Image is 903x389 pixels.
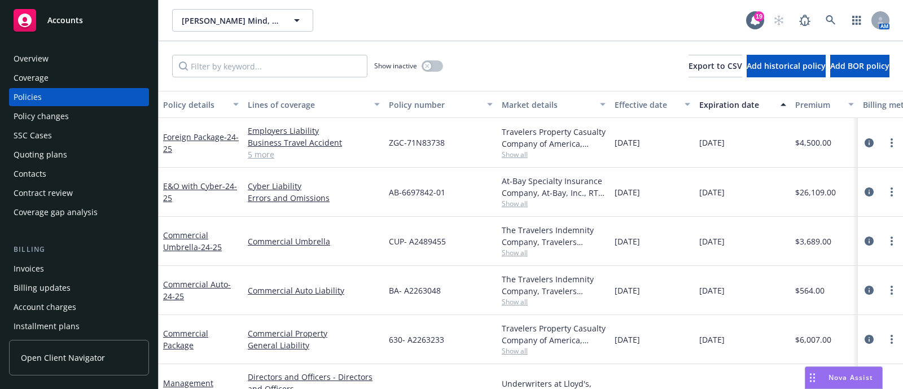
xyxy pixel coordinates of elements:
[754,11,764,21] div: 19
[805,366,883,389] button: Nova Assist
[163,132,239,154] a: Foreign Package
[14,69,49,87] div: Coverage
[689,60,742,71] span: Export to CSV
[502,273,606,297] div: The Travelers Indemnity Company, Travelers Insurance
[198,242,222,252] span: - 24-25
[14,88,42,106] div: Policies
[389,334,444,346] span: 630- A2263233
[389,186,445,198] span: AB-6697842-01
[502,99,593,111] div: Market details
[862,185,876,199] a: circleInformation
[163,181,237,203] a: E&O with Cyber
[248,339,380,351] a: General Liability
[9,146,149,164] a: Quoting plans
[862,283,876,297] a: circleInformation
[248,180,380,192] a: Cyber Liability
[795,235,831,247] span: $3,689.00
[9,50,149,68] a: Overview
[885,333,898,346] a: more
[9,317,149,335] a: Installment plans
[14,165,46,183] div: Contacts
[845,9,868,32] a: Switch app
[795,334,831,346] span: $6,007.00
[497,91,610,118] button: Market details
[795,186,836,198] span: $26,109.00
[885,185,898,199] a: more
[885,136,898,150] a: more
[795,137,831,148] span: $4,500.00
[14,107,69,125] div: Policy changes
[862,136,876,150] a: circleInformation
[163,99,226,111] div: Policy details
[389,137,445,148] span: ZGC-71N83738
[374,61,417,71] span: Show inactive
[14,260,44,278] div: Invoices
[502,175,606,199] div: At-Bay Specialty Insurance Company, At-Bay, Inc., RT Specialty Insurance Services, LLC (RSG Speci...
[9,126,149,145] a: SSC Cases
[502,199,606,208] span: Show all
[9,107,149,125] a: Policy changes
[699,334,725,346] span: [DATE]
[9,184,149,202] a: Contract review
[9,203,149,221] a: Coverage gap analysis
[14,50,49,68] div: Overview
[163,279,231,301] a: Commercial Auto
[699,186,725,198] span: [DATE]
[615,285,640,296] span: [DATE]
[747,55,826,77] button: Add historical policy
[830,60,889,71] span: Add BOR policy
[248,285,380,296] a: Commercial Auto Liability
[389,285,441,296] span: BA- A2263048
[9,260,149,278] a: Invoices
[14,184,73,202] div: Contract review
[14,298,76,316] div: Account charges
[159,91,243,118] button: Policy details
[248,99,367,111] div: Lines of coverage
[615,334,640,346] span: [DATE]
[172,9,313,32] button: [PERSON_NAME] Mind, Inc.
[9,88,149,106] a: Policies
[768,9,790,32] a: Start snowing
[699,285,725,296] span: [DATE]
[14,126,52,145] div: SSC Cases
[502,248,606,257] span: Show all
[819,9,842,32] a: Search
[389,235,446,247] span: CUP- A2489455
[502,150,606,159] span: Show all
[47,16,83,25] span: Accounts
[747,60,826,71] span: Add historical policy
[795,285,825,296] span: $564.00
[14,203,98,221] div: Coverage gap analysis
[699,235,725,247] span: [DATE]
[502,346,606,356] span: Show all
[9,69,149,87] a: Coverage
[14,146,67,164] div: Quoting plans
[163,328,208,351] a: Commercial Package
[885,234,898,248] a: more
[699,99,774,111] div: Expiration date
[502,224,606,248] div: The Travelers Indemnity Company, Travelers Insurance
[830,55,889,77] button: Add BOR policy
[163,230,222,252] a: Commercial Umbrella
[862,333,876,346] a: circleInformation
[243,91,384,118] button: Lines of coverage
[14,279,71,297] div: Billing updates
[615,235,640,247] span: [DATE]
[502,322,606,346] div: Travelers Property Casualty Company of America, Travelers Insurance
[615,99,678,111] div: Effective date
[9,244,149,255] div: Billing
[689,55,742,77] button: Export to CSV
[695,91,791,118] button: Expiration date
[502,297,606,307] span: Show all
[862,234,876,248] a: circleInformation
[794,9,816,32] a: Report a Bug
[182,15,279,27] span: [PERSON_NAME] Mind, Inc.
[615,137,640,148] span: [DATE]
[805,367,819,388] div: Drag to move
[248,137,380,148] a: Business Travel Accident
[384,91,497,118] button: Policy number
[791,91,858,118] button: Premium
[502,126,606,150] div: Travelers Property Casualty Company of America, Travelers Insurance
[248,327,380,339] a: Commercial Property
[248,192,380,204] a: Errors and Omissions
